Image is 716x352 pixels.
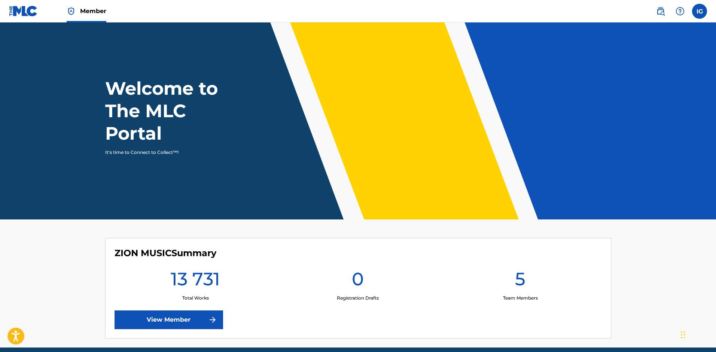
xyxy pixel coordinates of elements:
[115,310,223,329] a: View Member
[208,315,217,324] img: f7272a7cc735f4ea7f67.svg
[679,316,716,352] iframe: Chat Widget
[656,7,665,16] img: search
[9,6,38,16] img: MLC Logo
[105,77,245,145] h1: Welcome to The MLC Portal
[352,268,364,295] h1: 0
[676,7,685,16] img: help
[692,4,707,19] div: User Menu
[182,295,209,301] p: Total Works
[171,268,220,295] h1: 13 731
[337,295,379,301] p: Registration Drafts
[67,7,76,16] img: Top Rightsholder
[503,295,538,301] p: Team Members
[115,248,216,259] h4: ZION MUSIC
[681,324,685,346] div: Перетащить
[80,7,106,15] span: Member
[673,4,688,19] div: Help
[679,316,716,352] div: Виджет чата
[515,268,525,295] h1: 5
[653,4,668,19] a: Public Search
[105,149,235,156] p: It's time to Connect to Collect™!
